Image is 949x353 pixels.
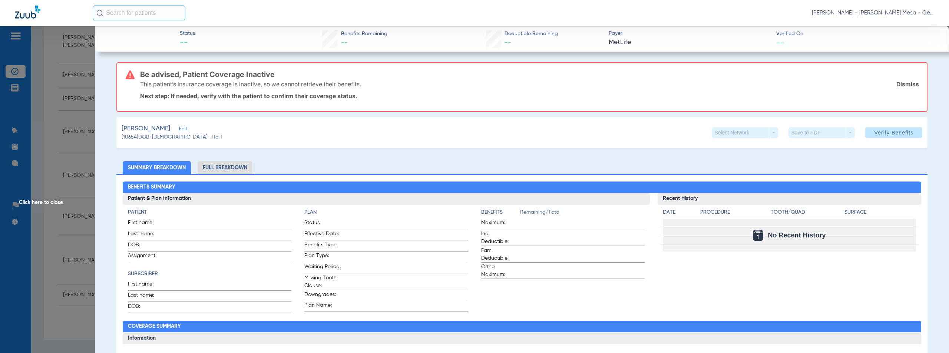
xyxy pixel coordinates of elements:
span: Last name: [128,230,164,240]
span: MetLife [609,38,770,47]
span: (10654) DOB: [DEMOGRAPHIC_DATA] - HoH [122,133,222,141]
h4: Surface [844,209,916,216]
span: Missing Tooth Clause: [304,274,341,290]
span: -- [341,39,348,46]
img: error-icon [126,70,135,79]
span: First name: [128,219,164,229]
span: -- [505,39,511,46]
span: Payer [609,30,770,37]
h4: Patient [128,209,291,216]
span: Plan Type: [304,252,341,262]
app-breakdown-title: Procedure [700,209,768,219]
span: Benefits Remaining [341,30,387,38]
span: Downgrades: [304,291,341,301]
img: Calendar [753,230,763,241]
h3: Information [123,332,921,344]
h2: Coverage Summary [123,321,921,333]
h4: Plan [304,209,468,216]
p: This patient’s insurance coverage is inactive, so we cannot retrieve their benefits. [140,80,361,88]
span: First name: [128,280,164,290]
span: DOB: [128,241,164,251]
span: Maximum: [481,219,518,229]
h4: Subscriber [128,270,291,278]
a: Dismiss [896,80,919,88]
app-breakdown-title: Tooth/Quad [771,209,842,219]
h4: Date [663,209,694,216]
span: Plan Name: [304,302,341,312]
span: Effective Date: [304,230,341,240]
span: Deductible Remaining [505,30,558,38]
span: Ind. Deductible: [481,230,518,246]
span: Status: [304,219,341,229]
img: Zuub Logo [15,6,40,19]
span: Remaining/Total [520,209,645,219]
img: Search Icon [96,10,103,16]
span: Waiting Period: [304,263,341,273]
span: -- [180,38,195,48]
span: No Recent History [768,232,826,239]
app-breakdown-title: Benefits [481,209,520,219]
span: Assignment: [128,252,164,262]
app-breakdown-title: Date [663,209,694,219]
span: Edit [179,126,186,133]
span: DOB: [128,303,164,313]
li: Full Breakdown [198,161,252,174]
span: Last name: [128,292,164,302]
app-breakdown-title: Surface [844,209,916,219]
h3: Patient & Plan Information [123,193,650,205]
h4: Procedure [700,209,768,216]
span: Verify Benefits [874,130,913,136]
span: Verified On [776,30,937,38]
li: Summary Breakdown [123,161,191,174]
p: Next step: If needed, verify with the patient to confirm their coverage status. [140,92,919,100]
span: -- [776,39,784,46]
h2: Benefits Summary [123,182,921,193]
h3: Be advised, Patient Coverage Inactive [140,71,919,78]
span: Status [180,30,195,37]
span: Benefits Type: [304,241,341,251]
span: Ortho Maximum: [481,263,518,279]
h3: Recent History [658,193,921,205]
span: Fam. Deductible: [481,247,518,262]
h4: Benefits [481,209,520,216]
h4: Tooth/Quad [771,209,842,216]
span: [PERSON_NAME] [122,124,170,133]
span: [PERSON_NAME] - [PERSON_NAME] Mesa - General | The Super Dentists [812,9,934,17]
iframe: Chat Widget [912,317,949,353]
input: Search for patients [93,6,185,20]
button: Verify Benefits [865,127,922,138]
